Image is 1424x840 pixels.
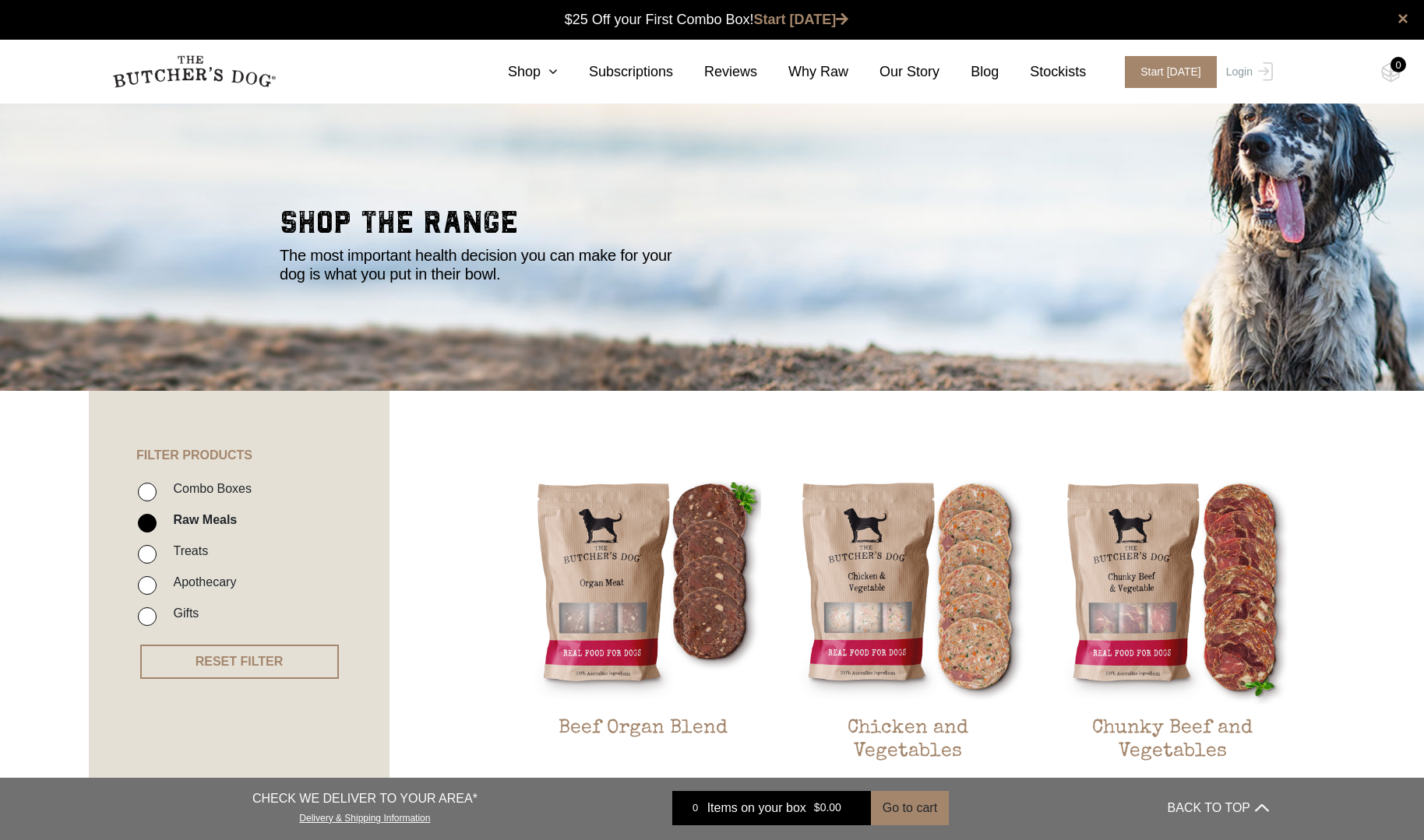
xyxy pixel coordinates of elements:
[871,791,949,825] button: Go to cart
[1109,56,1222,88] a: Start [DATE]
[165,603,199,624] label: Gifts
[754,12,849,27] a: Start [DATE]
[252,789,478,808] p: CHECK WE DELIVER TO YOUR AREA*
[1055,469,1291,705] img: Chunky Beef and Vegetables
[477,62,558,83] a: Shop
[1055,717,1291,790] h2: Chunky Beef and Vegetables
[1381,62,1401,83] img: TBD_Cart-Empty.png
[790,717,1026,790] h2: Chicken and Vegetables
[165,571,236,592] label: Apothecary
[790,469,1026,705] img: Chicken and Vegetables
[1391,57,1406,72] div: 0
[165,540,208,561] label: Treats
[558,62,673,83] a: Subscriptions
[140,645,339,679] button: RESET FILTER
[1398,9,1408,28] a: close
[1168,789,1269,827] button: BACK TO TOP
[165,478,252,499] label: Combo Boxes
[525,469,761,705] img: Beef Organ Blend
[280,246,693,283] p: The most important health decision you can make for your dog is what you put in their bowl.
[299,809,430,824] a: Delivery & Shipping Information
[89,391,389,462] h4: FILTER PRODUCTS
[999,62,1086,83] a: Stockists
[757,62,848,83] a: Why Raw
[814,802,841,814] bdi: 0.00
[707,799,806,817] span: Items on your box
[525,717,761,790] h2: Beef Organ Blend
[672,791,871,825] a: 0 Items on your box $0.00
[848,62,939,83] a: Our Story
[1055,469,1291,790] a: Chunky Beef and VegetablesChunky Beef and Vegetables
[684,800,707,816] div: 0
[1125,56,1217,88] span: Start [DATE]
[525,469,761,790] a: Beef Organ BlendBeef Organ Blend
[1222,56,1273,88] a: Login
[673,62,757,83] a: Reviews
[280,207,1144,246] h2: shop the range
[939,62,999,83] a: Blog
[790,469,1026,790] a: Chicken and VegetablesChicken and Vegetables
[814,802,820,814] span: $
[165,509,237,530] label: Raw Meals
